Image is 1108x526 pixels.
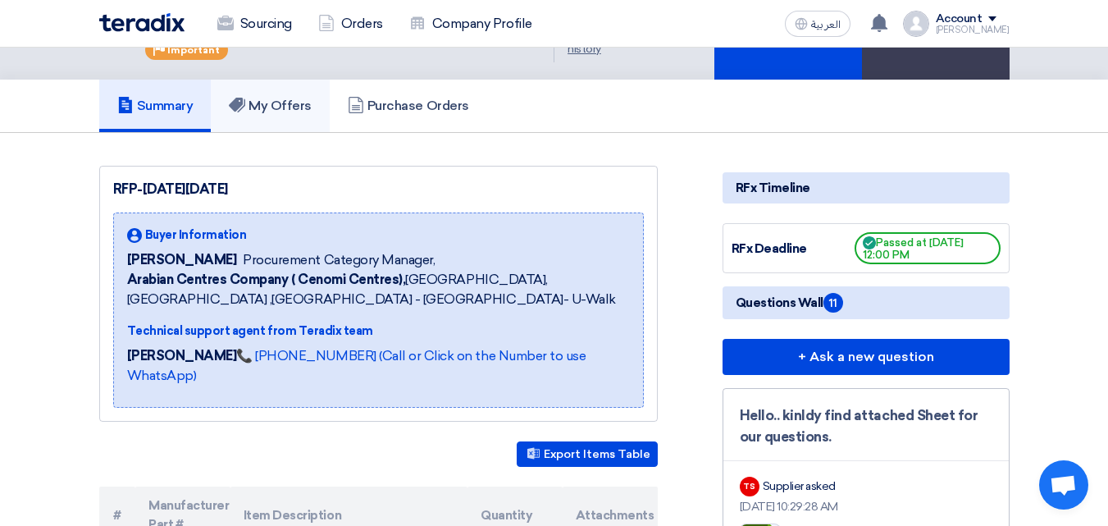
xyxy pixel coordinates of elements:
[117,98,194,114] h5: Summary
[113,180,644,199] div: RFP-[DATE][DATE]
[736,293,843,313] span: Questions Wall
[127,272,406,287] b: Arabian Centres Company ( Cenomi Centres),
[243,250,435,270] span: Procurement Category Manager,
[936,12,983,26] div: Account
[723,339,1010,375] button: + Ask a new question
[99,13,185,32] img: Teradix logo
[732,240,855,258] div: RFx Deadline
[855,232,1001,264] span: Passed at [DATE] 12:00 PM
[763,478,836,495] div: Supplier asked
[167,44,220,56] span: Important
[723,172,1010,204] div: RFx Timeline
[305,6,396,42] a: Orders
[127,250,237,270] span: [PERSON_NAME]
[127,348,586,383] a: 📞 [PHONE_NUMBER] (Call or Click on the Number to use WhatsApp)
[740,498,992,515] div: [DATE] 10:29:28 AM
[740,477,759,496] div: TS
[145,226,247,244] span: Buyer Information
[127,270,630,309] span: [GEOGRAPHIC_DATA], [GEOGRAPHIC_DATA] ,[GEOGRAPHIC_DATA] - [GEOGRAPHIC_DATA]- U-Walk
[330,80,487,132] a: Purchase Orders
[740,405,992,447] div: Hello.. kinldy find attached Sheet for our questions.
[204,6,305,42] a: Sourcing
[1039,460,1088,510] a: Open chat
[936,25,1010,34] div: [PERSON_NAME]
[903,11,929,37] img: profile_test.png
[823,293,843,313] span: 11
[348,98,469,114] h5: Purchase Orders
[229,98,312,114] h5: My Offers
[127,322,630,340] div: Technical support agent from Teradix team
[785,11,850,37] button: العربية
[211,80,330,132] a: My Offers
[127,348,237,364] strong: [PERSON_NAME]
[396,6,545,42] a: Company Profile
[517,441,658,467] button: Export Items Table
[811,19,841,30] span: العربية
[99,80,212,132] a: Summary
